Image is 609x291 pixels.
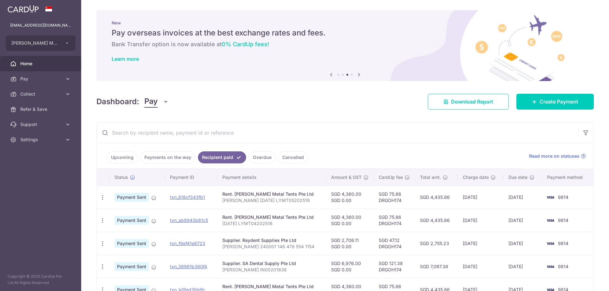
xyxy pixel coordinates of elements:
a: Create Payment [516,94,594,110]
td: SGD 4,435.86 [415,186,457,209]
th: Payment ID [165,169,217,186]
span: Support [20,121,62,128]
div: Rent. [PERSON_NAME] Metal Tents Pte Ltd [222,283,321,290]
span: Charge date [463,174,489,180]
img: CardUp [8,5,39,13]
td: [DATE] [503,232,542,255]
input: Search by recipient name, payment id or reference [97,123,578,143]
p: [PERSON_NAME] IN00201838 [222,267,321,273]
a: Overdue [249,151,276,163]
a: Cancelled [278,151,308,163]
span: Download Report [451,98,493,105]
span: Pay [144,96,158,108]
td: [DATE] [503,255,542,278]
p: [PERSON_NAME] 240001 146 478 554 1154 [222,244,321,250]
td: [DATE] [503,209,542,232]
span: Amount & GST [331,174,362,180]
a: Learn more [112,56,139,62]
span: 9814 [558,264,568,269]
span: Settings [20,136,62,143]
span: Total amt. [420,174,441,180]
td: [DATE] [458,255,504,278]
a: Upcoming [107,151,138,163]
iframe: Opens a widget where you can find more information [568,272,603,288]
td: SGD 2,708.11 SGD 0.00 [326,232,374,255]
img: Bank Card [544,240,557,247]
span: 9814 [558,241,568,246]
span: Collect [20,91,62,97]
span: Due date [508,174,527,180]
th: Payment method [542,169,593,186]
p: [PERSON_NAME] [DATE] LYMT05202519 [222,197,321,204]
div: Rent. [PERSON_NAME] Metal Tents Pte Ltd [222,191,321,197]
td: [DATE] [503,186,542,209]
td: SGD 4,360.00 SGD 0.00 [326,209,374,232]
td: SGD 6,976.00 SGD 0.00 [326,255,374,278]
td: SGD 2,755.23 [415,232,457,255]
div: Rent. [PERSON_NAME] Metal Tents Pte Ltd [222,214,321,220]
th: Payment details [217,169,326,186]
h6: Bank Transfer option is now available at [112,41,579,48]
p: New [112,20,579,25]
span: Payment Sent [115,262,149,271]
td: SGD 4,360.00 SGD 0.00 [326,186,374,209]
a: Read more on statuses [529,153,586,159]
span: Payment Sent [115,193,149,202]
span: Pay [20,76,62,82]
h5: Pay overseas invoices at the best exchange rates and fees. [112,28,579,38]
td: SGD 7,097.38 [415,255,457,278]
span: Read more on statuses [529,153,580,159]
td: SGD 75.86 DRGOH174 [374,209,415,232]
img: Bank Card [544,217,557,224]
a: Download Report [428,94,509,110]
span: 9814 [558,194,568,200]
img: International Invoice Banner [96,10,594,81]
div: Supplier. Raydent Supplies Pte Ltd [222,237,321,244]
a: txn_818cf343fb1 [170,194,205,200]
p: [EMAIL_ADDRESS][DOMAIN_NAME] [10,22,71,28]
button: [PERSON_NAME] MANAGEMENT CONSULTANCY (S) PTE. LTD. [6,35,75,51]
span: 9814 [558,218,568,223]
td: [DATE] [458,186,504,209]
td: [DATE] [458,209,504,232]
td: SGD 47.12 DRGOH174 [374,232,415,255]
span: Status [115,174,128,180]
span: Payment Sent [115,239,149,248]
a: Payments on the way [140,151,195,163]
td: SGD 75.86 DRGOH174 [374,186,415,209]
span: Home [20,60,62,67]
button: Pay [144,96,169,108]
span: 0% CardUp fees! [222,41,269,47]
h4: Dashboard: [96,96,139,107]
span: CardUp fee [379,174,403,180]
a: txn_36981b360f4 [170,264,207,269]
td: SGD 4,435.86 [415,209,457,232]
a: Recipient paid [198,151,246,163]
img: Bank Card [544,263,557,270]
a: txn_ab8943b61c5 [170,218,208,223]
td: SGD 121.38 DRGOH174 [374,255,415,278]
span: [PERSON_NAME] MANAGEMENT CONSULTANCY (S) PTE. LTD. [11,40,58,46]
div: Supplier. SA Dental Supply Pte Ltd [222,260,321,267]
span: Create Payment [540,98,578,105]
span: Payment Sent [115,216,149,225]
td: [DATE] [458,232,504,255]
a: txn_f9ef41e8723 [170,241,205,246]
p: [DATE] LYMT04202518 [222,220,321,227]
span: Refer & Save [20,106,62,112]
img: Bank Card [544,193,557,201]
